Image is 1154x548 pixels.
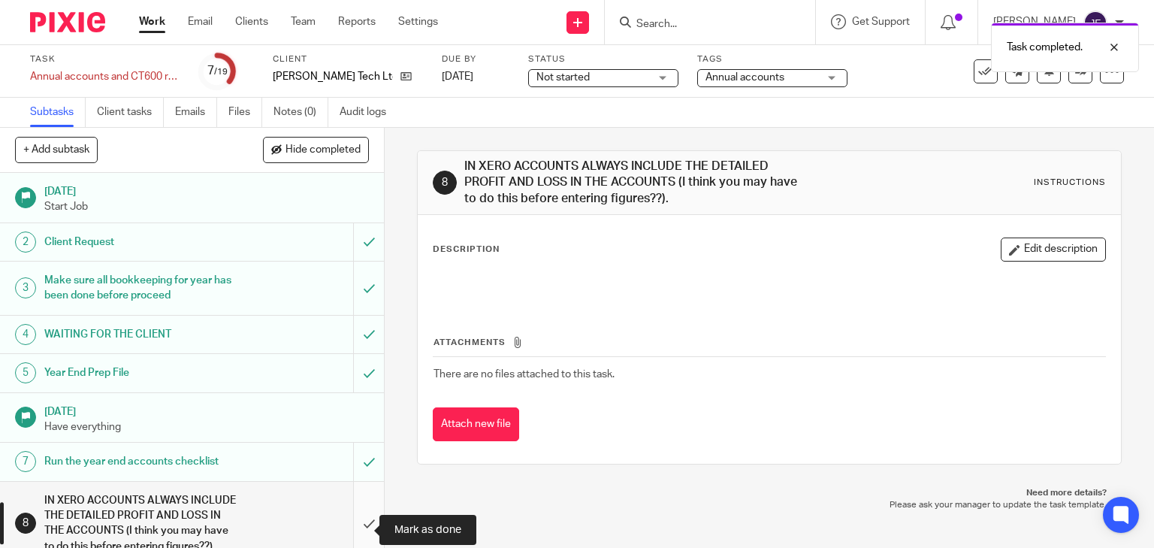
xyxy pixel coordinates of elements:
p: Need more details? [432,487,1107,499]
label: Task [30,53,180,65]
a: Settings [398,14,438,29]
h1: WAITING FOR THE CLIENT [44,323,240,346]
span: Annual accounts [705,72,784,83]
p: Have everything [44,419,369,434]
p: Description [433,244,500,256]
a: Subtasks [30,98,86,127]
p: Please ask your manager to update the task template. [432,499,1107,511]
span: [DATE] [442,71,473,82]
a: Email [188,14,213,29]
img: Pixie [30,12,105,32]
label: Due by [442,53,509,65]
h1: [DATE] [44,180,369,199]
label: Client [273,53,423,65]
span: There are no files attached to this task. [434,369,615,380]
div: 8 [433,171,457,195]
a: Work [139,14,165,29]
span: Attachments [434,338,506,347]
div: Instructions [1034,177,1106,189]
button: + Add subtask [15,137,98,162]
label: Status [528,53,678,65]
span: Not started [536,72,590,83]
div: 5 [15,362,36,383]
small: /19 [214,68,228,76]
a: Files [228,98,262,127]
h1: Make sure all bookkeeping for year has been done before proceed [44,269,240,307]
a: Emails [175,98,217,127]
div: 3 [15,277,36,298]
span: Hide completed [285,144,361,156]
button: Hide completed [263,137,369,162]
a: Clients [235,14,268,29]
h1: Client Request [44,231,240,253]
a: Audit logs [340,98,397,127]
div: 7 [207,62,228,80]
a: Notes (0) [273,98,328,127]
img: svg%3E [1083,11,1107,35]
div: 4 [15,324,36,345]
p: Start Job [44,199,369,214]
a: Reports [338,14,376,29]
p: Task completed. [1007,40,1083,55]
a: Client tasks [97,98,164,127]
button: Attach new file [433,407,519,441]
div: 8 [15,513,36,534]
h1: Run the year end accounts checklist [44,450,240,473]
div: Annual accounts and CT600 return [30,69,180,84]
a: Team [291,14,316,29]
button: Edit description [1001,238,1106,262]
div: 7 [15,451,36,472]
h1: IN XERO ACCOUNTS ALWAYS INCLUDE THE DETAILED PROFIT AND LOSS IN THE ACCOUNTS (I think you may hav... [464,159,801,207]
div: 2 [15,232,36,253]
h1: Year End Prep File [44,362,240,384]
p: [PERSON_NAME] Tech Ltd [273,69,393,84]
h1: [DATE] [44,401,369,419]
